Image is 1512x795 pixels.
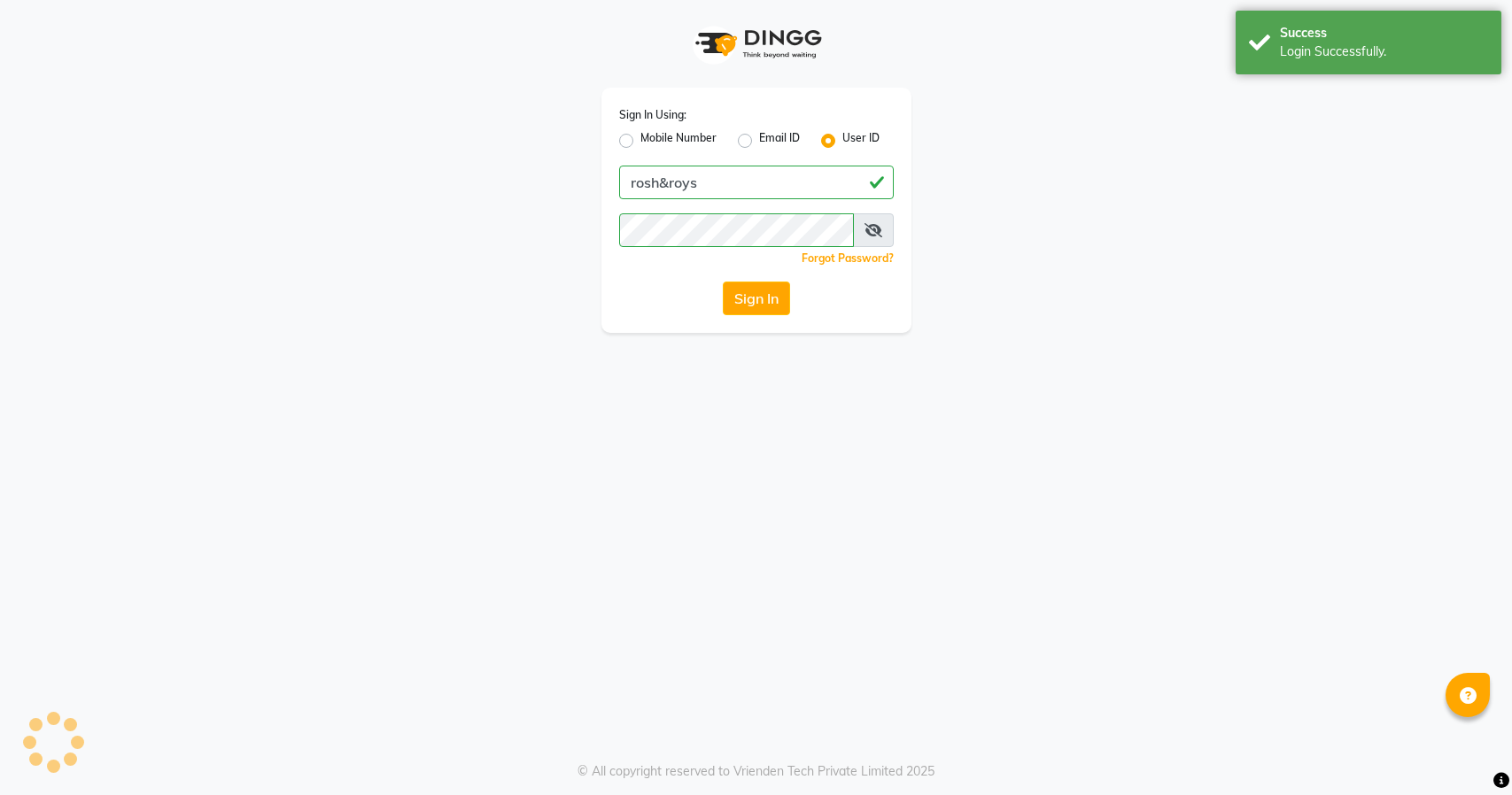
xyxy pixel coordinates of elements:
[842,130,880,151] label: User ID
[619,166,894,199] input: Username
[759,130,800,151] label: Email ID
[1438,724,1494,777] iframe: chat widget
[686,18,827,70] img: logo1.svg
[802,251,894,265] a: Forgot Password?
[723,282,790,315] button: Sign In
[1280,42,1488,61] div: Login Successfully.
[619,213,854,247] input: Username
[1280,24,1488,42] div: Success
[619,107,686,123] label: Sign In Using:
[640,130,717,151] label: Mobile Number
